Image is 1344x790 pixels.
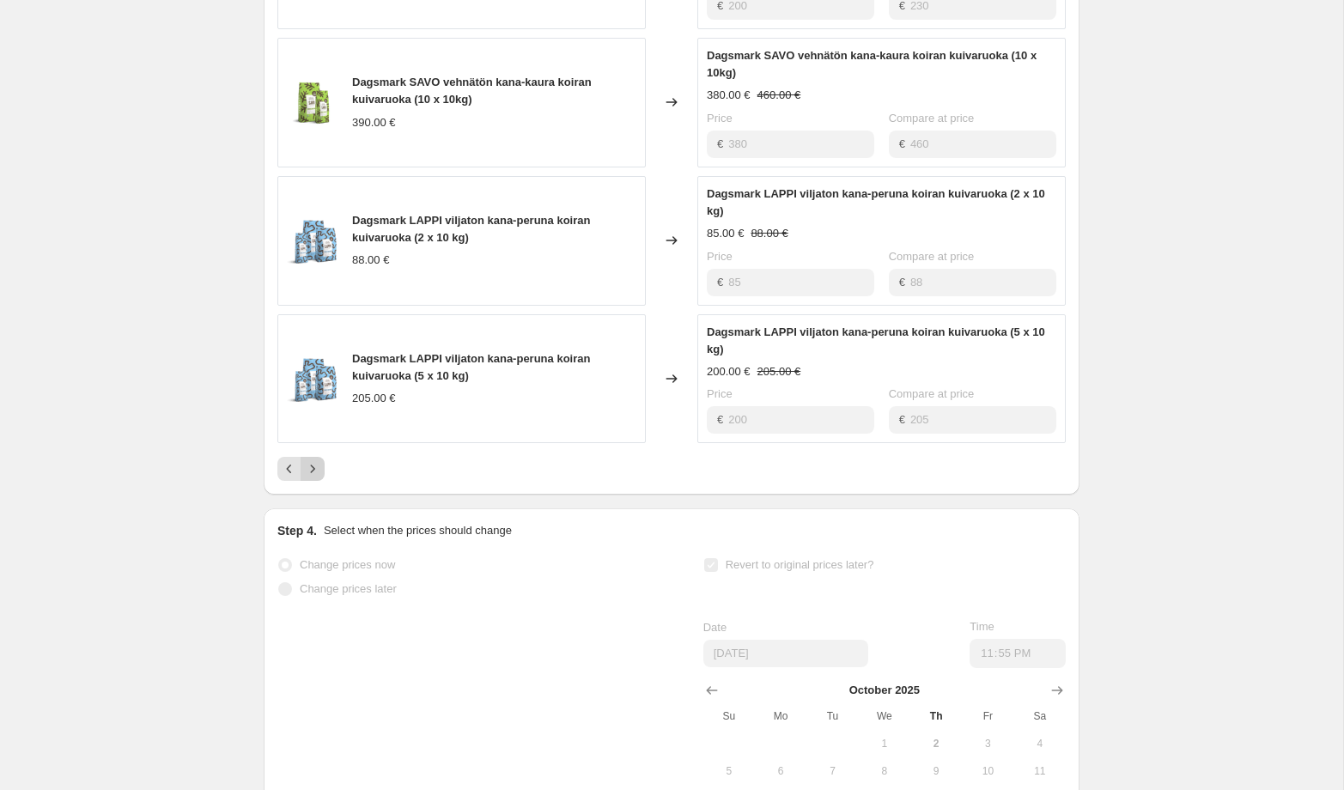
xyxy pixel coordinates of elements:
span: Change prices now [300,558,395,571]
button: Saturday October 4 2025 [1014,730,1066,757]
span: Change prices later [300,582,397,595]
span: Price [707,387,733,400]
span: 6 [762,764,800,778]
button: Show previous month, September 2025 [700,678,724,702]
button: Wednesday October 8 2025 [859,757,910,785]
div: 85.00 € [707,225,744,242]
span: € [717,137,723,150]
span: Dagsmark LAPPI viljaton kana-peruna koiran kuivaruoka (5 x 10 kg) [707,325,1045,355]
nav: Pagination [277,457,325,481]
th: Wednesday [859,702,910,730]
input: 12:00 [970,639,1066,668]
span: Th [917,709,955,723]
th: Friday [962,702,1013,730]
span: Price [707,250,733,263]
span: 3 [969,737,1006,750]
div: 380.00 € [707,87,751,104]
span: 7 [813,764,851,778]
div: 200.00 € [707,363,751,380]
th: Sunday [703,702,755,730]
span: 2 [917,737,955,750]
img: Dagsmark-NEW_Lappi_tuoteperhe_80x.png [287,215,338,266]
span: Dagsmark LAPPI viljaton kana-peruna koiran kuivaruoka (2 x 10 kg) [352,214,590,244]
th: Tuesday [806,702,858,730]
span: € [717,413,723,426]
span: 11 [1021,764,1059,778]
img: Dagsmark-NEW_Savo_tuoteperhe_80x.png [287,76,338,128]
button: Previous [277,457,301,481]
h2: Step 4. [277,522,317,539]
button: Sunday October 5 2025 [703,757,755,785]
span: 9 [917,764,955,778]
span: Revert to original prices later? [726,558,874,571]
span: Dagsmark LAPPI viljaton kana-peruna koiran kuivaruoka (2 x 10 kg) [707,187,1045,217]
span: Compare at price [889,112,975,125]
span: Price [707,112,733,125]
button: Saturday October 11 2025 [1014,757,1066,785]
span: Time [970,620,994,633]
button: Thursday October 9 2025 [910,757,962,785]
span: Dagsmark SAVO vehnätön kana-kaura koiran kuivaruoka (10 x 10kg) [707,49,1037,79]
div: 88.00 € [352,252,389,269]
span: Compare at price [889,250,975,263]
span: Su [710,709,748,723]
span: € [717,276,723,289]
span: Sa [1021,709,1059,723]
strike: 460.00 € [757,87,801,104]
th: Monday [755,702,806,730]
span: Mo [762,709,800,723]
span: 4 [1021,737,1059,750]
div: 390.00 € [352,114,396,131]
button: Next [301,457,325,481]
input: 10/2/2025 [703,640,868,667]
span: 8 [866,764,903,778]
button: Today Thursday October 2 2025 [910,730,962,757]
span: Fr [969,709,1006,723]
p: Select when the prices should change [324,522,512,539]
span: € [899,137,905,150]
button: Wednesday October 1 2025 [859,730,910,757]
strike: 205.00 € [757,363,801,380]
span: Dagsmark LAPPI viljaton kana-peruna koiran kuivaruoka (5 x 10 kg) [352,352,590,382]
span: Compare at price [889,387,975,400]
span: Dagsmark SAVO vehnätön kana-kaura koiran kuivaruoka (10 x 10kg) [352,76,592,106]
button: Friday October 10 2025 [962,757,1013,785]
span: We [866,709,903,723]
span: 10 [969,764,1006,778]
th: Saturday [1014,702,1066,730]
span: Date [703,621,727,634]
span: € [899,413,905,426]
th: Thursday [910,702,962,730]
span: € [899,276,905,289]
button: Show next month, November 2025 [1045,678,1069,702]
span: 1 [866,737,903,750]
img: Dagsmark-NEW_Lappi_tuoteperhe_80x.png [287,353,338,404]
button: Friday October 3 2025 [962,730,1013,757]
div: 205.00 € [352,390,396,407]
strike: 88.00 € [751,225,788,242]
span: 5 [710,764,748,778]
button: Tuesday October 7 2025 [806,757,858,785]
button: Monday October 6 2025 [755,757,806,785]
span: Tu [813,709,851,723]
